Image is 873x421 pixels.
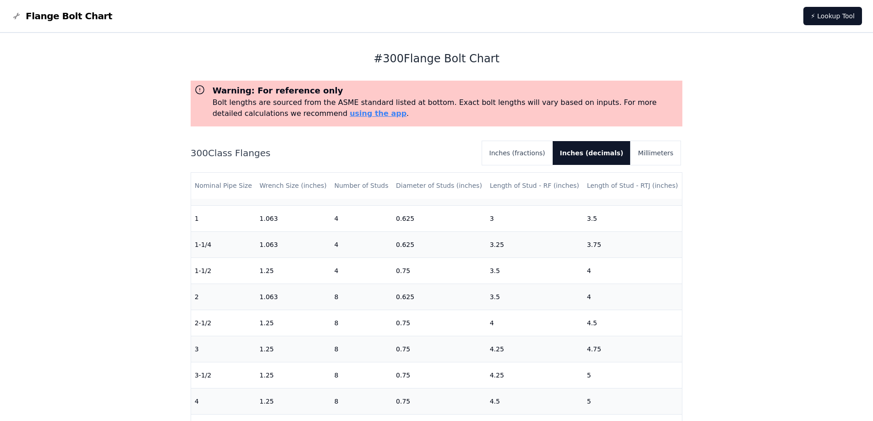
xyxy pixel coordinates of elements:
[486,362,583,388] td: 4.25
[330,362,392,388] td: 8
[191,231,256,257] td: 1-1/4
[392,284,486,310] td: 0.625
[191,205,256,231] td: 1
[191,310,256,336] td: 2-1/2
[11,11,22,22] img: Flange Bolt Chart Logo
[213,97,679,119] p: Bolt lengths are sourced from the ASME standard listed at bottom. Exact bolt lengths will vary ba...
[256,336,330,362] td: 1.25
[330,284,392,310] td: 8
[486,205,583,231] td: 3
[330,231,392,257] td: 4
[482,141,553,165] button: Inches (fractions)
[392,231,486,257] td: 0.625
[486,173,583,199] th: Length of Stud - RF (inches)
[553,141,631,165] button: Inches (decimals)
[256,257,330,284] td: 1.25
[392,362,486,388] td: 0.75
[330,388,392,414] td: 8
[191,362,256,388] td: 3-1/2
[392,336,486,362] td: 0.75
[191,257,256,284] td: 1-1/2
[392,173,486,199] th: Diameter of Studs (inches)
[392,205,486,231] td: 0.625
[256,362,330,388] td: 1.25
[11,10,112,22] a: Flange Bolt Chart LogoFlange Bolt Chart
[392,388,486,414] td: 0.75
[583,284,682,310] td: 4
[256,310,330,336] td: 1.25
[256,205,330,231] td: 1.063
[256,388,330,414] td: 1.25
[583,336,682,362] td: 4.75
[191,388,256,414] td: 4
[583,231,682,257] td: 3.75
[26,10,112,22] span: Flange Bolt Chart
[330,310,392,336] td: 8
[486,284,583,310] td: 3.5
[583,205,682,231] td: 3.5
[350,109,406,118] a: using the app
[256,284,330,310] td: 1.063
[191,284,256,310] td: 2
[583,310,682,336] td: 4.5
[191,173,256,199] th: Nominal Pipe Size
[330,173,392,199] th: Number of Studs
[392,310,486,336] td: 0.75
[330,336,392,362] td: 8
[631,141,681,165] button: Millimeters
[191,336,256,362] td: 3
[256,173,330,199] th: Wrench Size (inches)
[486,257,583,284] td: 3.5
[213,84,679,97] h3: Warning: For reference only
[486,336,583,362] td: 4.25
[486,231,583,257] td: 3.25
[330,257,392,284] td: 4
[392,257,486,284] td: 0.75
[583,173,682,199] th: Length of Stud - RTJ (inches)
[803,7,862,25] a: ⚡ Lookup Tool
[583,362,682,388] td: 5
[486,388,583,414] td: 4.5
[191,147,475,159] h2: 300 Class Flanges
[256,231,330,257] td: 1.063
[583,388,682,414] td: 5
[583,257,682,284] td: 4
[486,310,583,336] td: 4
[191,51,683,66] h1: # 300 Flange Bolt Chart
[330,205,392,231] td: 4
